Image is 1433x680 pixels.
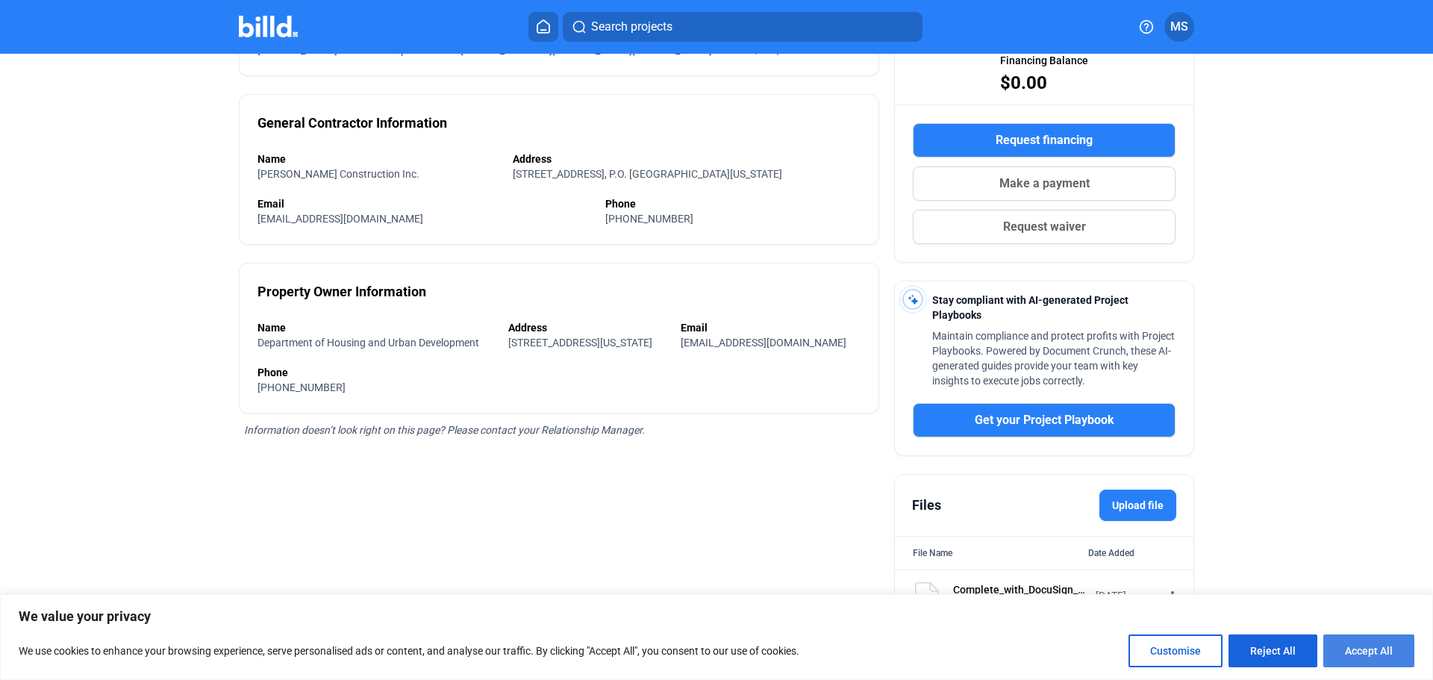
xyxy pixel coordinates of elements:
p: We value your privacy [19,608,1414,626]
span: MS [1170,18,1188,36]
span: [PHONE_NUMBER] [605,213,693,225]
button: Get your Project Playbook [913,403,1176,437]
div: Property Owner Information [257,281,426,302]
div: [DATE] [1096,588,1155,603]
div: Address [513,152,861,166]
span: [PHONE_NUMBER] [257,381,346,393]
button: Make a payment [913,166,1176,201]
span: [PERSON_NAME] Construction Inc. [257,168,419,180]
img: Billd Company Logo [239,16,298,37]
div: Date Added [1088,546,1176,561]
button: Customise [1128,634,1223,667]
span: Search projects [591,18,672,36]
button: MS [1164,12,1194,42]
button: Accept All [1323,634,1414,667]
span: $0.00 [1000,71,1047,95]
div: Address [508,320,666,335]
button: Search projects [563,12,922,42]
span: [EMAIL_ADDRESS][DOMAIN_NAME] [257,213,423,225]
div: Name [257,152,498,166]
div: Files [912,495,941,516]
button: Request financing [913,123,1176,157]
span: [STREET_ADDRESS][US_STATE] [508,337,652,349]
button: Request waiver [913,210,1176,244]
button: Reject All [1228,634,1317,667]
div: General Contractor Information [257,113,447,134]
span: Department of Housing and Urban Development [257,337,479,349]
div: Complete_with_DocuSign_Subcontract_Agreement.pdf [953,582,1086,597]
span: Information doesn’t look right on this page? Please contact your Relationship Manager. [244,424,645,436]
div: Phone [257,365,861,380]
div: Phone [605,196,861,211]
span: Request waiver [1003,218,1086,236]
span: Request financing [996,131,1093,149]
p: We use cookies to enhance your browsing experience, serve personalised ads or content, and analys... [19,642,799,660]
span: Get your Project Playbook [975,411,1114,429]
span: Maintain compliance and protect profits with Project Playbooks. Powered by Document Crunch, these... [932,330,1175,387]
div: Email [257,196,590,211]
span: Financing Balance [1000,53,1088,68]
img: document [912,582,942,612]
label: Upload file [1099,490,1176,521]
span: [EMAIL_ADDRESS][DOMAIN_NAME] [681,337,846,349]
span: [STREET_ADDRESS], P.O. [GEOGRAPHIC_DATA][US_STATE] [513,168,782,180]
div: Email [681,320,861,335]
div: File Name [913,546,952,561]
div: Name [257,320,493,335]
span: Stay compliant with AI-generated Project Playbooks [932,294,1128,321]
mat-icon: more_vert [1164,588,1181,606]
span: Make a payment [999,175,1090,193]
